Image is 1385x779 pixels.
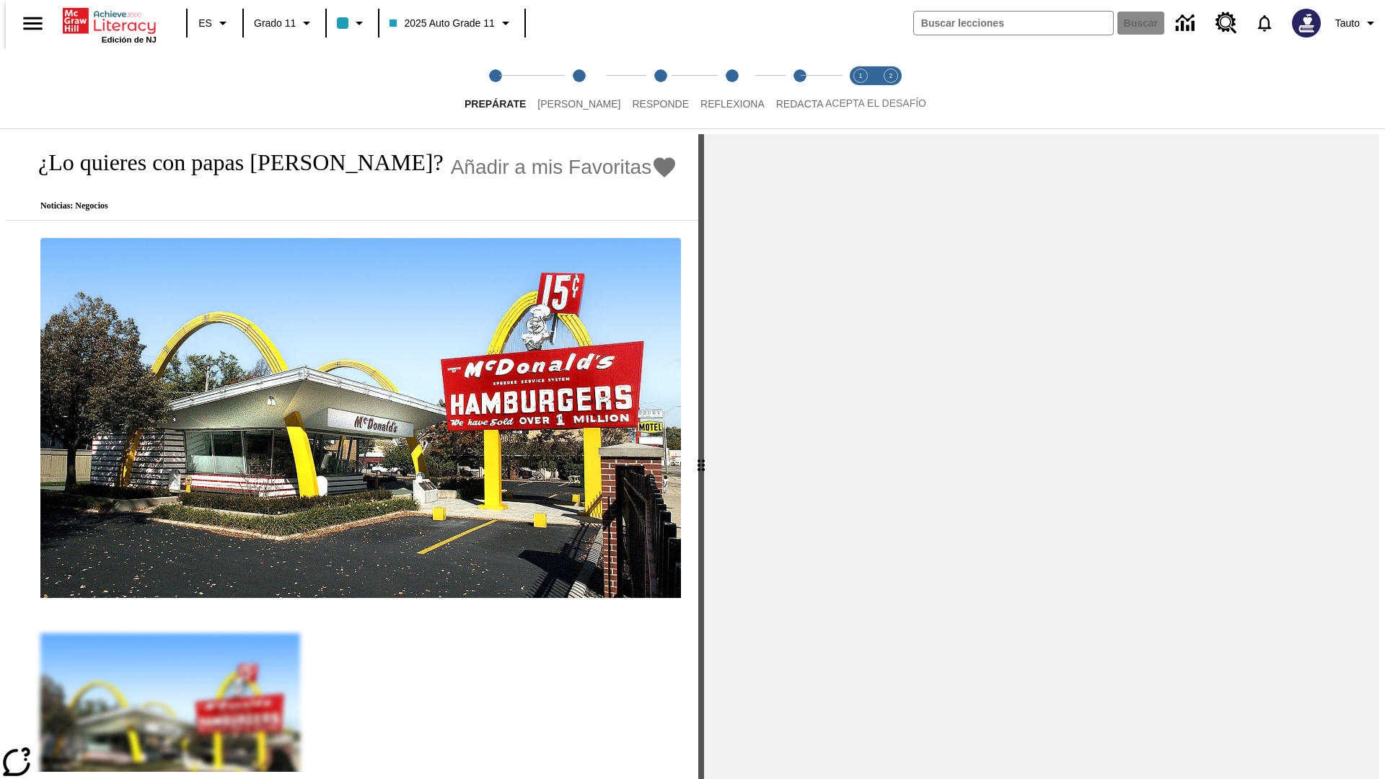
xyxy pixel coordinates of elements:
[451,156,652,179] span: Añadir a mis Favoritas
[620,49,700,128] button: Responde step 3 of 5
[63,5,157,44] div: Portada
[453,49,537,128] button: Prepárate step 1 of 5
[840,49,881,128] button: Acepta el desafío lee step 1 of 2
[870,49,912,128] button: Acepta el desafío contesta step 2 of 2
[6,134,698,772] div: reading
[254,16,296,31] span: Grado 11
[914,12,1113,35] input: Buscar campo
[1167,4,1207,43] a: Centro de información
[451,154,678,180] button: Añadir a mis Favoritas - ¿Lo quieres con papas fritas?
[192,10,238,36] button: Lenguaje: ES, Selecciona un idioma
[698,134,704,779] div: Pulsa la tecla de intro o la barra espaciadora y luego presiona las flechas de derecha e izquierd...
[40,238,681,599] img: Uno de los primeros locales de McDonald's, con el icónico letrero rojo y los arcos amarillos.
[776,98,824,110] span: Redacta
[1292,9,1321,38] img: Avatar
[765,49,835,128] button: Redacta step 5 of 5
[23,149,444,176] h1: ¿Lo quieres con papas [PERSON_NAME]?
[1207,4,1246,43] a: Centro de recursos, Se abrirá en una pestaña nueva.
[465,98,526,110] span: Prepárate
[12,2,54,45] button: Abrir el menú lateral
[1283,4,1329,42] button: Escoja un nuevo avatar
[689,49,776,128] button: Reflexiona step 4 of 5
[1329,10,1385,36] button: Perfil/Configuración
[248,10,321,36] button: Grado: Grado 11, Elige un grado
[331,10,374,36] button: El color de la clase es azul claro. Cambiar el color de la clase.
[1335,16,1360,31] span: Tauto
[390,16,494,31] span: 2025 Auto Grade 11
[825,97,926,109] span: ACEPTA EL DESAFÍO
[889,72,892,79] text: 2
[537,98,620,110] span: [PERSON_NAME]
[704,134,1379,779] div: activity
[1246,4,1283,42] a: Notificaciones
[198,16,212,31] span: ES
[526,49,632,128] button: Lee step 2 of 5
[102,35,157,44] span: Edición de NJ
[858,72,862,79] text: 1
[384,10,519,36] button: Clase: 2025 Auto Grade 11, Selecciona una clase
[700,98,765,110] span: Reflexiona
[632,98,689,110] span: Responde
[23,201,677,211] p: Noticias: Negocios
